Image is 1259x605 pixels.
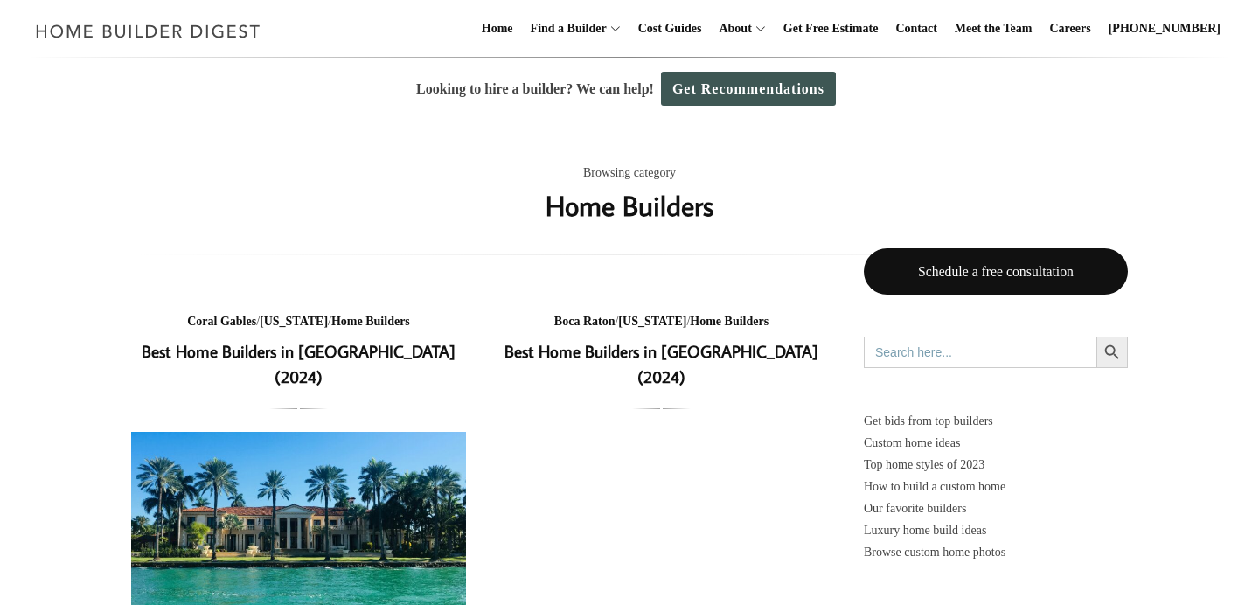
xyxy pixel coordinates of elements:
a: Browse custom home photos [864,541,1128,563]
div: / / [131,311,466,333]
h1: Home Builders [546,184,713,226]
p: Get bids from top builders [864,410,1128,432]
a: Get Recommendations [661,72,836,106]
a: Home Builders [331,315,410,328]
a: About [712,1,751,57]
a: Home Builders [690,315,769,328]
a: Top home styles of 2023 [864,454,1128,476]
a: Careers [1043,1,1098,57]
a: Home [475,1,520,57]
a: Get Free Estimate [776,1,886,57]
a: Cost Guides [631,1,709,57]
a: Best Home Builders in [GEOGRAPHIC_DATA] (2024) [142,340,456,387]
a: [US_STATE] [260,315,328,328]
a: Our favorite builders [864,497,1128,519]
input: Search here... [864,337,1096,368]
a: Find a Builder [524,1,607,57]
svg: Search [1102,343,1122,362]
a: [PHONE_NUMBER] [1102,1,1228,57]
a: How to build a custom home [864,476,1128,497]
span: Browsing category [583,163,676,184]
a: Luxury home build ideas [864,519,1128,541]
a: Schedule a free consultation [864,248,1128,295]
a: Best Home Builders in [GEOGRAPHIC_DATA] (2024) [504,340,818,387]
img: Home Builder Digest [28,14,268,48]
a: Boca Raton [554,315,616,328]
a: Custom home ideas [864,432,1128,454]
a: [US_STATE] [618,315,686,328]
a: Meet the Team [948,1,1040,57]
div: / / [494,311,829,333]
a: Contact [888,1,943,57]
a: Coral Gables [187,315,256,328]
